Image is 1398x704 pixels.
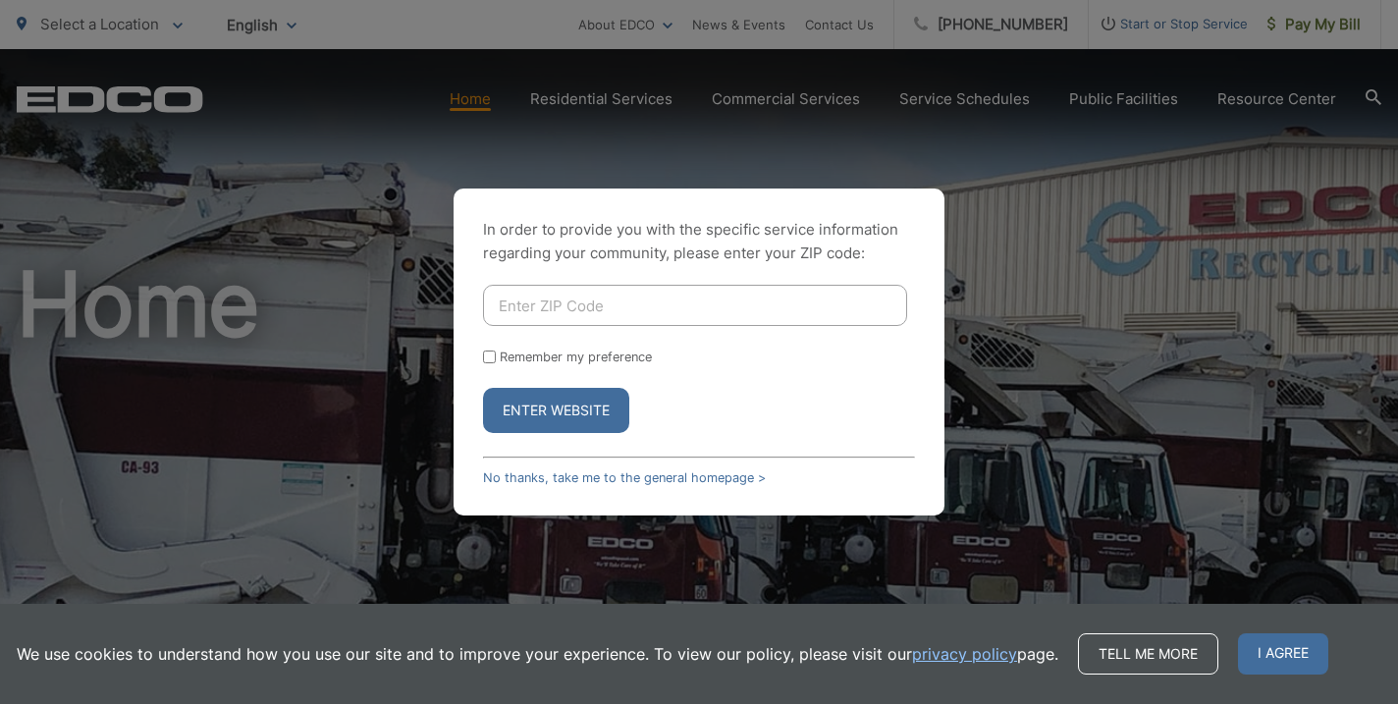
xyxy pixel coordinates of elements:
[483,470,766,485] a: No thanks, take me to the general homepage >
[1078,633,1218,675] a: Tell me more
[483,388,629,433] button: Enter Website
[1238,633,1328,675] span: I agree
[17,642,1058,666] p: We use cookies to understand how you use our site and to improve your experience. To view our pol...
[483,218,915,265] p: In order to provide you with the specific service information regarding your community, please en...
[912,642,1017,666] a: privacy policy
[500,350,652,364] label: Remember my preference
[483,285,907,326] input: Enter ZIP Code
